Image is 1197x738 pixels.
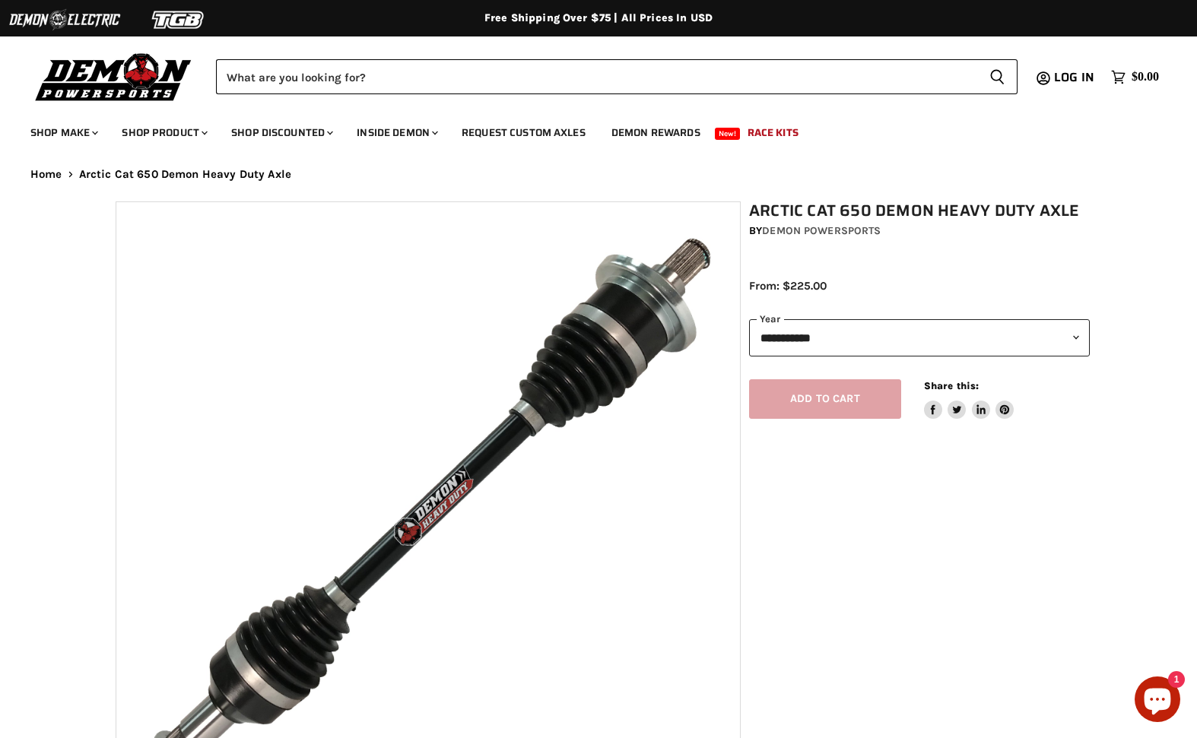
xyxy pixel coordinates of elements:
h1: Arctic Cat 650 Demon Heavy Duty Axle [749,201,1090,220]
span: Log in [1054,68,1094,87]
img: Demon Electric Logo 2 [8,5,122,34]
img: Demon Powersports [30,49,197,103]
a: Inside Demon [345,117,447,148]
div: by [749,223,1090,239]
select: year [749,319,1090,356]
a: Demon Powersports [762,224,881,237]
a: Race Kits [736,117,810,148]
form: Product [216,59,1018,94]
span: New! [715,128,741,140]
img: TGB Logo 2 [122,5,236,34]
a: Shop Product [110,117,217,148]
a: Home [30,168,62,181]
input: Search [216,59,977,94]
a: Shop Discounted [220,117,342,148]
span: $0.00 [1132,70,1159,84]
aside: Share this: [924,379,1014,420]
a: Shop Make [19,117,107,148]
ul: Main menu [19,111,1155,148]
span: From: $225.00 [749,279,827,293]
a: Log in [1047,71,1103,84]
a: Demon Rewards [600,117,712,148]
span: Arctic Cat 650 Demon Heavy Duty Axle [79,168,291,181]
button: Search [977,59,1018,94]
a: Request Custom Axles [450,117,597,148]
span: Share this: [924,380,979,391]
a: $0.00 [1103,66,1167,88]
inbox-online-store-chat: Shopify online store chat [1130,676,1185,726]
